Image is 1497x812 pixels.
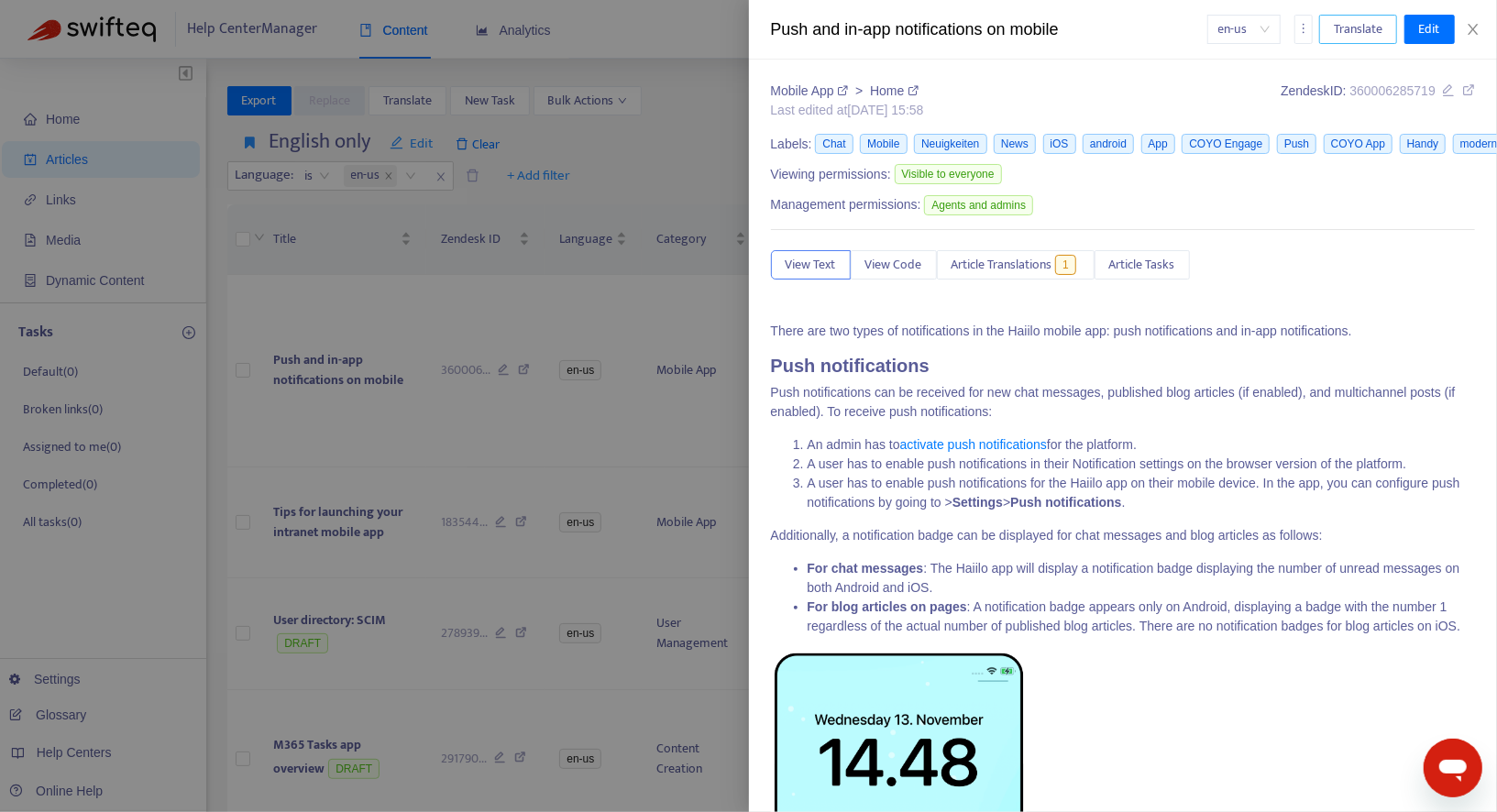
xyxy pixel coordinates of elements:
[1400,134,1447,154] span: Handy
[1095,250,1190,280] button: Article Tasks
[924,195,1033,215] span: Agents and admins
[1218,16,1270,43] span: en-us
[1419,19,1440,39] span: Edit
[1350,83,1436,98] span: 360006285719
[771,101,924,120] div: Last edited at [DATE] 15:58
[815,134,853,154] span: Chat
[1466,22,1480,37] span: close
[914,134,986,154] span: Neuigkeiten
[895,164,1002,184] span: Visible to everyone
[808,455,1476,474] li: A user has to enable push notifications in their Notification settings on the browser version of ...
[851,250,937,280] button: View Code
[808,474,1476,512] li: A user has to enable push notifications for the Haiilo app on their mobile device. In the app, yo...
[900,437,1047,452] a: activate push notifications
[771,383,1476,422] p: Push notifications can be received for new chat messages, published blog articles (if enabled), a...
[1141,134,1175,154] span: App
[771,135,812,154] span: Labels:
[771,250,851,280] button: View Text
[1404,15,1455,44] button: Edit
[1460,21,1486,38] button: Close
[1294,15,1313,44] button: more
[771,195,921,214] span: Management permissions:
[808,598,1476,636] li: : A notification badge appears only on Android, displaying a badge with the number 1 regardless o...
[1043,134,1076,154] span: iOS
[1319,15,1397,44] button: Translate
[771,83,853,98] a: Mobile App
[771,356,930,376] strong: Push notifications
[994,134,1036,154] span: News
[808,561,924,576] strong: For chat messages
[786,255,836,275] span: View Text
[1297,22,1310,35] span: more
[1083,134,1134,154] span: android
[771,82,924,101] div: >
[771,17,1207,42] div: Push and in-app notifications on mobile
[1182,134,1270,154] span: COYO Engage
[1334,19,1382,39] span: Translate
[865,255,922,275] span: View Code
[860,134,907,154] span: Mobile
[1277,134,1316,154] span: Push
[1010,495,1121,510] strong: Push notifications
[1281,82,1475,120] div: Zendesk ID:
[1424,739,1482,797] iframe: Button to launch messaging window
[808,559,1476,598] li: : The Haiilo app will display a notification badge displaying the number of unread messages on bo...
[952,495,1003,510] strong: Settings
[771,165,891,184] span: Viewing permissions:
[1324,134,1392,154] span: COYO App
[808,435,1476,455] li: An admin has to for the platform.
[808,599,967,614] strong: For blog articles on pages
[937,250,1095,280] button: Article Translations1
[870,83,919,98] a: Home
[1109,255,1175,275] span: Article Tasks
[1055,255,1076,275] span: 1
[771,526,1476,545] p: Additionally, a notification badge can be displayed for chat messages and blog articles as follows:
[771,322,1476,341] p: There are two types of notifications in the Haiilo mobile app: push notifications and in-app noti...
[952,255,1052,275] span: Article Translations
